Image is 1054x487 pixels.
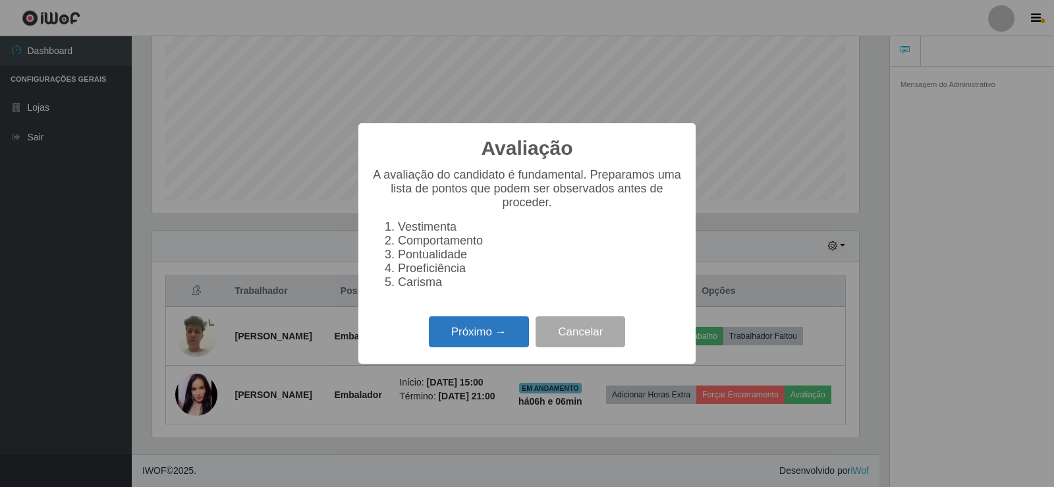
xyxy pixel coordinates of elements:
button: Cancelar [536,316,625,347]
h2: Avaliação [482,136,573,160]
li: Vestimenta [398,220,682,234]
p: A avaliação do candidato é fundamental. Preparamos uma lista de pontos que podem ser observados a... [372,168,682,210]
li: Carisma [398,275,682,289]
li: Comportamento [398,234,682,248]
li: Pontualidade [398,248,682,262]
button: Próximo → [429,316,529,347]
li: Proeficiência [398,262,682,275]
